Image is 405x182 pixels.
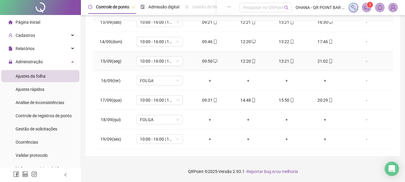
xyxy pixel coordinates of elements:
div: 13:21 [272,19,301,25]
footer: QRPoint © 2025 - 2.93.1 - [81,161,405,182]
span: Cadastros [16,33,35,38]
div: + [272,136,301,142]
span: search [284,5,289,10]
span: Controle de ponto [96,4,129,9]
span: Página inicial [16,20,40,25]
span: 15/09(seg) [100,59,121,64]
div: - [349,38,384,45]
div: - [349,136,384,142]
span: facebook [13,171,19,177]
span: lock [8,60,13,64]
span: notification [364,5,369,10]
span: mobile [251,20,256,24]
span: ellipsis [227,5,231,9]
span: Controle de registros de ponto [16,113,72,118]
div: 16:30 [311,19,339,25]
span: FOLGA [140,115,179,124]
span: Reportar bug e/ou melhoria [247,169,298,174]
span: 16/09(ter) [101,78,121,83]
div: + [234,77,263,84]
span: 10:00 - 16:00 | 17:00 - 22:00 [140,96,179,105]
span: 10:00 - 16:00 | 17:00 - 22:00 [140,18,179,27]
span: home [8,20,13,24]
div: 17:46 [311,38,339,45]
span: 10:00 - 16:00 | 17:00 - 22:00 [140,37,179,46]
span: pushpin [132,5,135,9]
span: clock-circle [88,5,92,9]
span: Relatórios [16,46,34,51]
div: 12:20 [234,38,263,45]
div: - [349,116,384,123]
div: 12:20 [234,58,263,64]
span: Ocorrências [16,140,38,145]
span: Gestão de férias [192,4,223,9]
span: file [8,46,13,51]
img: 92126 [389,3,398,12]
div: + [311,136,339,142]
div: + [272,77,301,84]
sup: 1 [367,2,373,8]
span: mobile [213,20,217,24]
div: + [195,136,224,142]
span: Admissão digital [148,4,179,9]
span: mobile [289,20,294,24]
div: + [234,116,263,123]
span: mobile [213,98,217,102]
span: 10:00 - 16:00 | 17:00 - 22:00 [140,57,179,66]
div: 21:02 [311,58,339,64]
span: FOLGA [140,76,179,85]
span: 13/09(sáb) [100,20,121,25]
div: 09:50 [195,58,224,64]
span: desktop [328,20,333,24]
span: Versão [219,169,232,174]
span: mobile [328,59,333,63]
span: mobile [251,98,256,102]
div: 13:21 [272,58,301,64]
div: 20:29 [311,97,339,103]
div: + [311,77,339,84]
span: Ajustes da folha [16,74,46,79]
span: sun [185,5,189,9]
span: 18/09(qui) [101,117,121,122]
span: Ajustes rápidos [16,87,44,92]
span: OHANA - QR POINT BAR & RESTAURANTE OHANA LTDA [296,4,345,11]
span: mobile [289,98,294,102]
span: left [64,173,68,177]
span: desktop [251,40,256,44]
span: 1 [369,3,371,7]
span: file-done [141,5,145,9]
div: 15:50 [272,97,301,103]
div: - [349,19,384,25]
span: 14/09(dom) [100,39,122,44]
span: 19/09(sex) [100,137,121,142]
span: Link para registro rápido [16,166,61,171]
div: - [349,97,384,103]
span: mobile [328,40,333,44]
span: linkedin [22,171,28,177]
div: + [234,136,263,142]
div: + [272,116,301,123]
span: Análise de inconsistências [16,100,64,105]
div: 09:46 [195,38,224,45]
div: 13:22 [272,38,301,45]
div: - [349,58,384,64]
span: mobile [251,59,256,63]
span: Gestão de solicitações [16,127,57,131]
div: Open Intercom Messenger [385,162,399,176]
div: + [195,77,224,84]
img: sparkle-icon.fc2bf0ac1784a2077858766a79e2daf3.svg [350,4,357,11]
div: + [311,116,339,123]
span: mobile [213,40,217,44]
span: desktop [213,59,217,63]
div: 14:48 [234,97,263,103]
span: mobile [289,59,294,63]
span: Administração [16,59,43,64]
div: 09:31 [195,97,224,103]
span: user-add [8,33,13,37]
span: mobile [328,98,333,102]
div: + [195,116,224,123]
div: 09:21 [195,19,224,25]
span: Validar protocolo [16,153,48,158]
span: 10:00 - 16:00 | 17:00 - 22:00 [140,135,179,144]
div: - [349,77,384,84]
